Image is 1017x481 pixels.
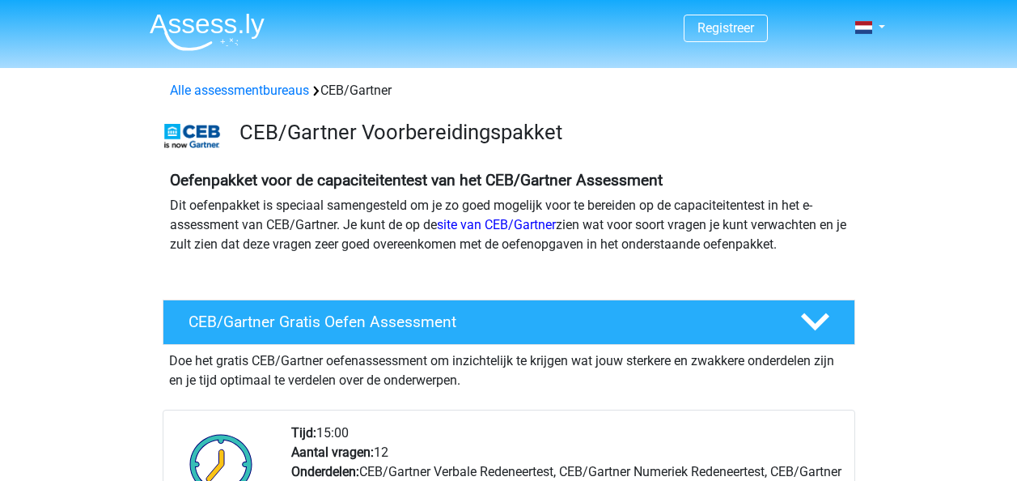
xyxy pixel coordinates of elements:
img: Assessly [150,13,265,51]
h4: CEB/Gartner Gratis Oefen Assessment [189,313,774,331]
p: Dit oefenpakket is speciaal samengesteld om je zo goed mogelijk voor te bereiden op de capaciteit... [170,196,848,254]
img: logo-CEB-Gartner-300x130.png [163,123,221,148]
h3: CEB/Gartner Voorbereidingspakket [239,120,842,145]
a: site van CEB/Gartner [437,217,556,232]
b: Aantal vragen: [291,445,374,460]
a: Alle assessmentbureaus [170,83,309,98]
b: Tijd: [291,425,316,441]
a: CEB/Gartner Gratis Oefen Assessment [156,300,862,345]
b: Onderdelen: [291,464,359,479]
div: Doe het gratis CEB/Gartner oefenassessment om inzichtelijk te krijgen wat jouw sterkere en zwakke... [163,345,855,390]
b: Oefenpakket voor de capaciteitentest van het CEB/Gartner Assessment [170,171,663,189]
div: CEB/Gartner [163,81,854,100]
a: Registreer [697,20,754,36]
